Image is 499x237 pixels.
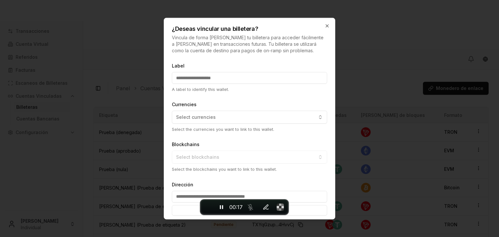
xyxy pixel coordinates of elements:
[172,86,327,93] p: A label to identify this wallet.
[172,26,327,32] h2: ¿Deseas vincular una billetera?
[172,166,327,172] p: Select the blockchains you want to link to this wallet.
[172,205,327,215] button: Scan QR
[172,181,193,187] label: Dirección
[172,34,327,54] p: Vincula de forma [PERSON_NAME] tu billetera para acceder fácilmente a [PERSON_NAME] en transaccio...
[172,102,197,107] label: Currencies
[176,114,216,120] span: Select currencies
[172,142,199,147] label: Blockchains
[172,126,327,132] p: Select the currencies you want to link to this wallet.
[172,63,185,69] label: Label
[172,218,327,224] p: Esta es la dirección de tu billetera.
